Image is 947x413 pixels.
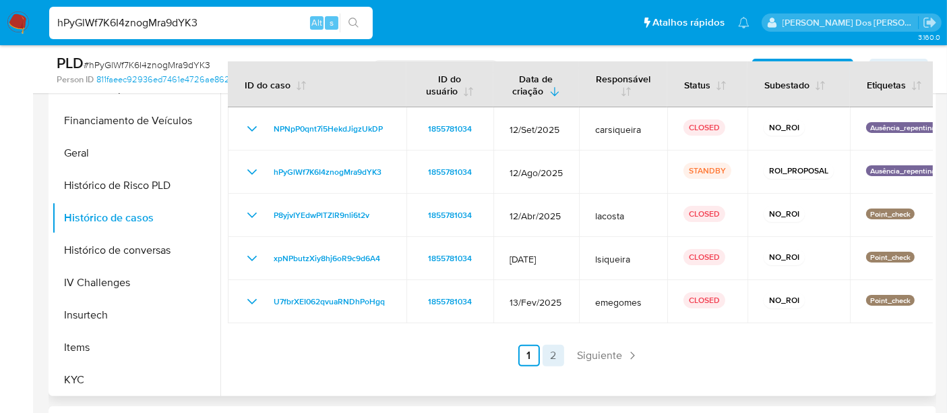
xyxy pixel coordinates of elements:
span: s [330,16,334,29]
input: Pesquise usuários ou casos... [49,14,373,32]
span: Atalhos rápidos [652,16,725,30]
p: STANDBY - ROI PROPOSAL [371,60,500,79]
p: renato.lopes@mercadopago.com.br [783,16,919,29]
span: 3.160.0 [918,32,940,43]
b: PLD [57,52,84,74]
button: IV Challenges [52,267,220,299]
button: Histórico de conversas [52,234,220,267]
button: Histórico de casos [52,202,220,234]
button: Geral [52,137,220,169]
button: Ações [869,59,928,80]
a: Notificações [738,17,750,28]
button: KYC [52,364,220,396]
button: Histórico de Risco PLD [52,169,220,202]
b: AML Data Collector [762,59,844,80]
button: AML Data Collector [752,59,853,80]
a: 811faeec92936ed7461e4726ae862c67 [96,74,253,86]
span: Alt [311,16,322,29]
b: Person ID [57,74,94,86]
button: Insurtech [52,299,220,331]
span: # hPyGlWf7K6I4znogMra9dYK3 [84,58,210,72]
button: Financiamento de Veículos [52,105,220,137]
span: Ações [879,59,905,80]
button: search-icon [340,13,367,32]
a: Sair [923,16,937,30]
button: Items [52,331,220,364]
